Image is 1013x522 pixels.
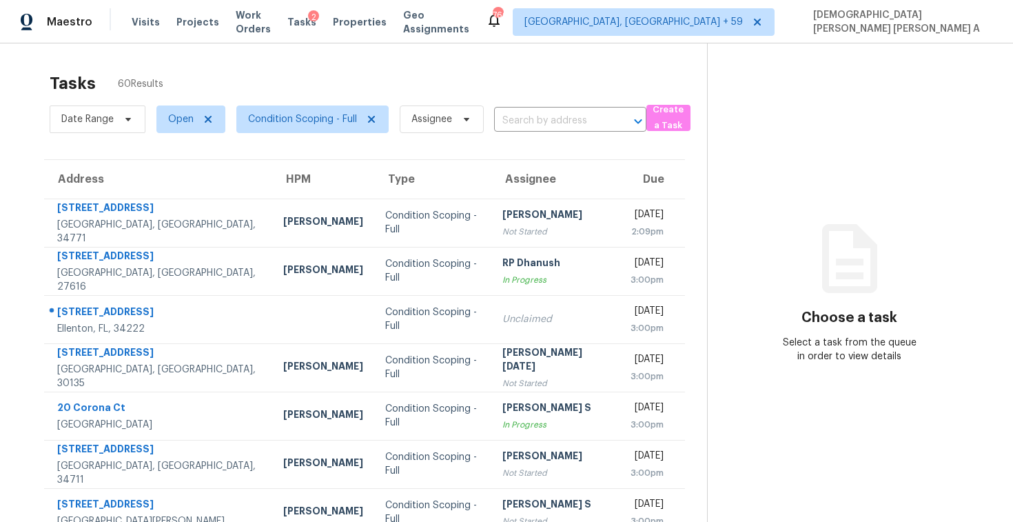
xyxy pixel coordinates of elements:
[646,105,690,131] button: Create a Task
[493,8,502,22] div: 760
[494,110,608,132] input: Search by address
[631,256,664,273] div: [DATE]
[631,370,664,383] div: 3:00pm
[631,304,664,321] div: [DATE]
[132,15,160,29] span: Visits
[57,363,261,390] div: [GEOGRAPHIC_DATA], [GEOGRAPHIC_DATA], 30135
[631,273,664,287] div: 3:00pm
[57,322,261,336] div: Ellenton, FL, 34222
[118,77,163,91] span: 60 Results
[385,209,480,237] div: Condition Scoping - Full
[374,160,491,199] th: Type
[502,377,608,390] div: Not Started
[283,408,363,425] div: [PERSON_NAME]
[57,442,261,459] div: [STREET_ADDRESS]
[631,466,664,480] div: 3:00pm
[801,311,897,325] h3: Choose a task
[333,15,387,29] span: Properties
[236,8,271,36] span: Work Orders
[283,214,363,232] div: [PERSON_NAME]
[44,160,272,199] th: Address
[385,305,480,333] div: Condition Scoping - Full
[287,17,316,27] span: Tasks
[502,466,608,480] div: Not Started
[57,218,261,245] div: [GEOGRAPHIC_DATA], [GEOGRAPHIC_DATA], 34771
[57,201,261,218] div: [STREET_ADDRESS]
[385,402,480,430] div: Condition Scoping - Full
[176,15,219,29] span: Projects
[779,336,920,363] div: Select a task from the queue in order to view details
[385,450,480,478] div: Condition Scoping - Full
[57,345,261,363] div: [STREET_ADDRESS]
[653,102,684,134] span: Create a Task
[61,112,114,126] span: Date Range
[502,256,608,273] div: RP Dhanush
[57,418,261,432] div: [GEOGRAPHIC_DATA]
[631,497,664,514] div: [DATE]
[248,112,357,126] span: Condition Scoping - Full
[502,449,608,466] div: [PERSON_NAME]
[57,249,261,266] div: [STREET_ADDRESS]
[620,160,685,199] th: Due
[50,77,96,90] h2: Tasks
[411,112,452,126] span: Assignee
[57,401,261,418] div: 20 Corona Ct
[808,8,992,36] span: [DEMOGRAPHIC_DATA][PERSON_NAME] [PERSON_NAME] A
[631,225,664,239] div: 2:09pm
[283,504,363,521] div: [PERSON_NAME]
[502,273,608,287] div: In Progress
[502,418,608,432] div: In Progress
[283,359,363,377] div: [PERSON_NAME]
[57,266,261,294] div: [GEOGRAPHIC_DATA], [GEOGRAPHIC_DATA], 27616
[628,112,648,131] button: Open
[631,449,664,466] div: [DATE]
[168,112,194,126] span: Open
[491,160,620,199] th: Assignee
[47,15,92,29] span: Maestro
[57,305,261,322] div: [STREET_ADDRESS]
[57,497,261,514] div: [STREET_ADDRESS]
[57,459,261,487] div: [GEOGRAPHIC_DATA], [GEOGRAPHIC_DATA], 34711
[631,208,664,225] div: [DATE]
[631,418,664,432] div: 3:00pm
[283,456,363,473] div: [PERSON_NAME]
[283,263,363,280] div: [PERSON_NAME]
[403,8,469,36] span: Geo Assignments
[631,352,664,370] div: [DATE]
[502,497,608,514] div: [PERSON_NAME] S
[385,354,480,381] div: Condition Scoping - Full
[272,160,374,199] th: HPM
[308,10,319,24] div: 2
[502,312,608,326] div: Unclaimed
[502,401,608,418] div: [PERSON_NAME] S
[631,401,664,418] div: [DATE]
[502,345,608,377] div: [PERSON_NAME][DATE]
[502,208,608,225] div: [PERSON_NAME]
[631,321,664,335] div: 3:00pm
[502,225,608,239] div: Not Started
[524,15,743,29] span: [GEOGRAPHIC_DATA], [GEOGRAPHIC_DATA] + 59
[385,257,480,285] div: Condition Scoping - Full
